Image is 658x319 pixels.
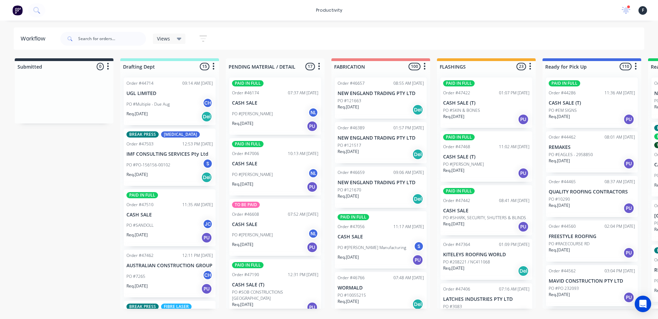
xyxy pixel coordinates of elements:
[549,100,635,106] p: CASH SALE (T)
[232,272,259,278] div: Order #47190
[443,265,464,271] p: Req. [DATE]
[338,91,424,96] p: NEW ENGLAND TRADING PTY LTD
[161,304,192,310] div: FIBRE LASER
[605,223,635,229] div: 02:04 PM [DATE]
[201,232,212,243] div: PU
[549,152,593,158] p: PO #EAGLES - 2958850
[229,259,321,316] div: PAID IN FULLOrder #4719012:31 PM [DATE]CASH SALE (T)PO #SOB CONSTRUCTIONS [GEOGRAPHIC_DATA]Req.[D...
[440,239,532,280] div: Order #4736401:09 PM [DATE]KITELEYS ROOFING WORLDPO #208221 / NC411068Req.[DATE]Del
[288,211,318,217] div: 07:52 AM [DATE]
[307,302,318,313] div: PU
[443,114,464,120] p: Req. [DATE]
[623,114,634,125] div: PU
[229,199,321,256] div: TO BE PAIDOrder #4660807:52 AM [DATE]CASH SALEPO #[PERSON_NAME]NLReq.[DATE]PU
[635,296,651,312] div: Open Intercom Messenger
[338,245,406,251] p: PO #[PERSON_NAME] Manufacturing
[549,278,635,284] p: MAVID CONSTRUCTION PTY LTD
[443,154,529,160] p: CASH SALE (T)
[229,138,321,196] div: PAID IN FULLOrder #4700610:13 AM [DATE]CASH SALEPO #[PERSON_NAME]NLReq.[DATE]PU
[126,172,148,178] p: Req. [DATE]
[443,198,470,204] div: Order #47442
[443,80,475,86] div: PAID IN FULL
[338,275,365,281] div: Order #46766
[549,223,576,229] div: Order #44560
[605,268,635,274] div: 03:04 PM [DATE]
[338,298,359,305] p: Req. [DATE]
[232,302,253,308] p: Req. [DATE]
[338,142,361,149] p: PO #121517
[307,242,318,253] div: PU
[201,283,212,294] div: PU
[549,202,570,209] p: Req. [DATE]
[232,282,318,288] p: CASH SALE (T)
[549,134,576,140] div: Order #44462
[546,265,638,306] div: Order #4456203:04 PM [DATE]MAVID CONSTRUCTION PTY LTDPO #PO 232093Req.[DATE]PU
[313,5,346,15] div: productivity
[518,265,529,276] div: Del
[124,129,216,186] div: BREAK PRESS[MEDICAL_DATA]Order #4750312:53 PM [DATE]IMF CONSULTING SERVICES Pty LtdPO #PO-156156-...
[308,107,318,118] div: NL
[443,144,470,150] div: Order #47468
[440,78,532,128] div: PAID IN FULLOrder #4742201:07 PM [DATE]CASH SALE (T)PO #SKIN & BONESReq.[DATE]PU
[126,202,154,208] div: Order #47510
[201,111,212,122] div: Del
[338,254,359,260] p: Req. [DATE]
[623,247,634,258] div: PU
[605,134,635,140] div: 08:01 AM [DATE]
[335,78,427,119] div: Order #4665708:55 AM [DATE]NEW ENGLAND TRADING PTY LTDPO #121663Req.[DATE]Del
[126,131,159,138] div: BREAK PRESS
[126,304,159,310] div: BREAK PRESS
[232,120,253,127] p: Req. [DATE]
[338,169,365,176] div: Order #46659
[443,100,529,106] p: CASH SALE (T)
[412,104,423,115] div: Del
[393,80,424,86] div: 08:55 AM [DATE]
[549,144,635,150] p: REMAKES
[126,101,170,107] p: PO #Multiple - Due Aug
[126,232,148,238] p: Req. [DATE]
[414,241,424,251] div: S
[623,203,634,214] div: PU
[549,90,576,96] div: Order #44286
[126,252,154,259] div: Order #47462
[546,131,638,173] div: Order #4446208:01 AM [DATE]REMAKESPO #EAGLES - 2958850Req.[DATE]PU
[642,7,644,13] span: F
[338,292,366,298] p: PO #10055215
[182,202,213,208] div: 11:35 AM [DATE]
[182,80,213,86] div: 09:14 AM [DATE]
[338,104,359,110] p: Req. [DATE]
[126,141,154,147] div: Order #47503
[21,35,49,43] div: Workflow
[518,221,529,232] div: PU
[546,221,638,262] div: Order #4456002:04 PM [DATE]FREESTYLE ROOFINGPO #RACECOURSE RDReq.[DATE]PU
[499,241,529,248] div: 01:09 PM [DATE]
[549,292,570,298] p: Req. [DATE]
[308,168,318,178] div: NL
[605,90,635,96] div: 11:36 AM [DATE]
[126,111,148,117] p: Req. [DATE]
[307,121,318,132] div: PU
[126,80,154,86] div: Order #44714
[443,188,475,194] div: PAID IN FULL
[126,192,158,198] div: PAID IN FULL
[443,90,470,96] div: Order #47422
[338,125,365,131] div: Order #46389
[232,111,273,117] p: PO #[PERSON_NAME]
[549,268,576,274] div: Order #44562
[412,149,423,160] div: Del
[201,172,212,183] div: Del
[203,270,213,280] div: CH
[412,193,423,204] div: Del
[440,131,532,182] div: PAID IN FULLOrder #4746811:02 AM [DATE]CASH SALE (T)PO #[PERSON_NAME]Req.[DATE]PU
[623,292,634,303] div: PU
[518,168,529,179] div: PU
[549,107,577,114] p: PO #EM SIGNS
[232,181,253,187] p: Req. [DATE]
[335,211,427,269] div: PAID IN FULLOrder #4705611:17 AM [DATE]CASH SALEPO #[PERSON_NAME] ManufacturingSReq.[DATE]PU
[549,285,579,292] p: PO #PO 232093
[338,135,424,141] p: NEW ENGLAND TRADING PTY LTD
[499,90,529,96] div: 01:07 PM [DATE]
[443,167,464,174] p: Req. [DATE]
[288,90,318,96] div: 07:37 AM [DATE]
[232,90,259,96] div: Order #46174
